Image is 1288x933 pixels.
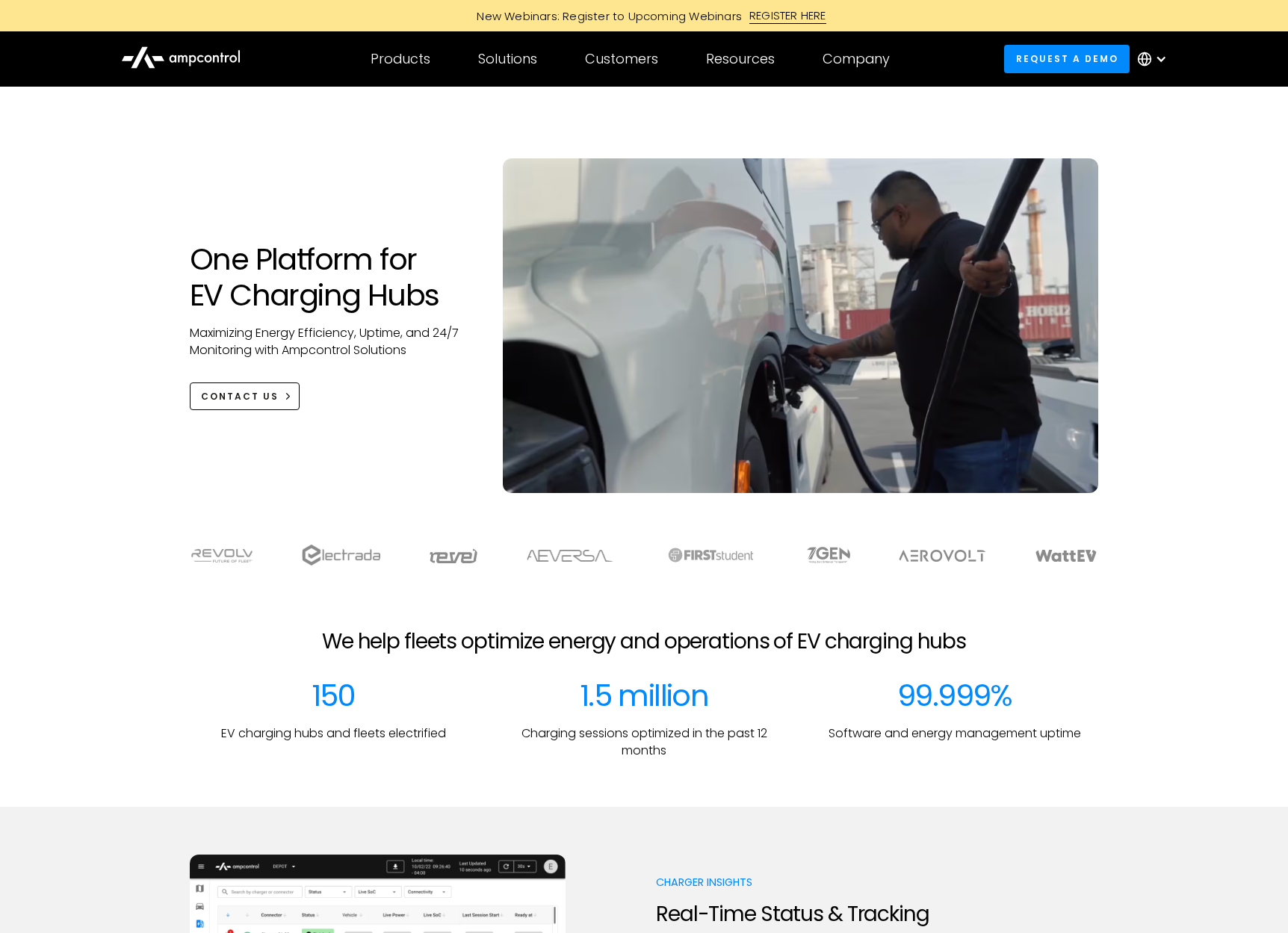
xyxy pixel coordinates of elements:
h2: We help fleets optimize energy and operations of EV charging hubs [322,629,966,654]
img: electrada logo [302,545,380,565]
a: CONTACT US [190,382,300,410]
div: Resources [706,51,775,67]
div: New Webinars: Register to Upcoming Webinars [462,8,749,24]
p: Charger Insights [656,875,944,890]
p: Charging sessions optimized in the past 12 months [501,725,787,759]
div: REGISTER HERE [749,7,826,24]
div: Customers [585,51,658,67]
h1: One Platform for EV Charging Hubs [190,241,473,313]
div: 1.5 million [580,678,708,713]
img: Aerovolt Logo [898,550,987,562]
a: Request a demo [1004,45,1130,72]
img: WattEV logo [1035,550,1097,562]
p: Maximizing Energy Efficiency, Uptime, and 24/7 Monitoring with Ampcontrol Solutions [190,325,473,359]
a: New Webinars: Register to Upcoming WebinarsREGISTER HERE [308,7,980,24]
h2: Real-Time Status & Tracking [656,902,944,927]
p: EV charging hubs and fleets electrified [221,725,446,742]
div: 150 [312,678,355,713]
div: Products [371,51,430,67]
div: Company [823,51,890,67]
div: CONTACT US [201,390,279,403]
p: Software and energy management uptime [829,725,1081,742]
div: 99.999% [897,678,1012,713]
div: Solutions [478,51,537,67]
